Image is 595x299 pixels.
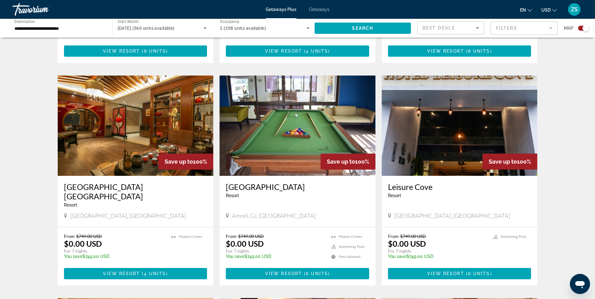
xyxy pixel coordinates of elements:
[165,158,193,165] span: Save up to
[103,49,140,54] span: View Resort
[339,235,362,239] span: Fitness Center
[352,26,373,31] span: Search
[226,239,264,248] p: $0.00 USD
[226,45,369,57] button: View Resort(4 units)
[118,19,139,24] span: Start Month
[220,26,266,31] span: 2 (308 units available)
[140,271,168,276] span: ( )
[179,235,202,239] span: Fitness Center
[226,182,369,191] a: [GEOGRAPHIC_DATA]
[64,248,165,254] p: For 7 nights
[140,49,168,54] span: ( )
[520,5,532,14] button: Change language
[144,271,166,276] span: 4 units
[388,248,487,254] p: For 7 nights
[541,8,551,13] span: USD
[309,7,329,12] a: Getaways
[422,25,455,30] span: Best Deals
[520,8,526,13] span: en
[306,49,328,54] span: 4 units
[400,233,426,239] span: $749.00 USD
[388,254,406,259] span: You save
[388,254,487,259] p: $749.00 USD
[327,158,355,165] span: Save up to
[564,24,573,33] span: Map
[302,271,330,276] span: ( )
[118,26,175,31] span: [DATE] (560 units available)
[388,239,426,248] p: $0.00 USD
[388,45,531,57] button: View Resort(8 units)
[489,158,517,165] span: Save up to
[64,254,165,259] p: $749.00 USD
[464,49,492,54] span: ( )
[339,245,364,249] span: Swimming Pool
[566,3,582,16] button: User Menu
[570,274,590,294] iframe: Button to launch messaging window
[64,233,75,239] span: From
[265,49,302,54] span: View Resort
[70,212,186,219] span: [GEOGRAPHIC_DATA], [GEOGRAPHIC_DATA]
[220,19,240,24] span: Occupancy
[76,233,102,239] span: $749.00 USD
[103,271,140,276] span: View Resort
[226,254,325,259] p: $749.00 USD
[14,19,35,24] span: Destination
[265,271,302,276] span: View Resort
[571,6,578,13] span: ZS
[321,154,375,170] div: 100%
[226,233,236,239] span: From
[339,255,360,259] span: Pets Allowed
[226,254,244,259] span: You save
[232,212,316,219] span: Amreli, GJ, [GEOGRAPHIC_DATA]
[388,182,531,191] a: Leisure Cove
[306,271,328,276] span: 6 units
[158,154,213,170] div: 100%
[64,268,207,279] button: View Resort(4 units)
[226,193,239,198] span: Resort
[13,1,75,18] a: Travorium
[422,24,479,32] mat-select: Sort by
[427,49,464,54] span: View Resort
[394,212,510,219] span: [GEOGRAPHIC_DATA], [GEOGRAPHIC_DATA]
[64,239,102,248] p: $0.00 USD
[501,235,526,239] span: Swimming Pool
[64,202,77,207] span: Resort
[541,5,557,14] button: Change currency
[468,271,490,276] span: 6 units
[238,233,264,239] span: $749.00 USD
[220,76,375,176] img: DM56O01X.jpg
[464,271,492,276] span: ( )
[388,233,399,239] span: From
[388,268,531,279] button: View Resort(6 units)
[226,248,325,254] p: For 7 nights
[468,49,490,54] span: 8 units
[64,182,207,201] a: [GEOGRAPHIC_DATA] [GEOGRAPHIC_DATA]
[315,23,411,34] button: Search
[144,49,166,54] span: 8 units
[58,76,214,176] img: DJ21O01X.jpg
[388,193,401,198] span: Resort
[64,45,207,57] button: View Resort(8 units)
[64,254,82,259] span: You save
[266,7,296,12] a: Getaways Plus
[482,154,537,170] div: 100%
[302,49,330,54] span: ( )
[427,271,464,276] span: View Resort
[382,76,538,176] img: 3957E01X.jpg
[491,21,558,35] button: Filter
[226,268,369,279] button: View Resort(6 units)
